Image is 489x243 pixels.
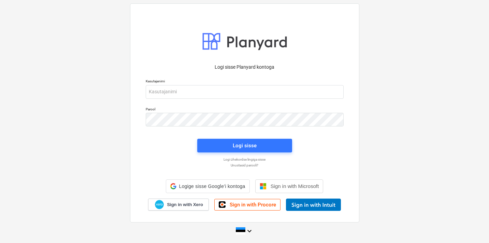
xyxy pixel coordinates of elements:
a: Sign in with Xero [148,199,209,211]
p: Parool [146,107,344,113]
a: Logi ühekordse lingiga sisse [142,157,347,162]
span: Logige sisse Google’i kontoga [179,184,245,189]
p: Kasutajanimi [146,79,344,85]
i: keyboard_arrow_down [245,227,254,235]
img: Xero logo [155,200,164,209]
span: Sign in with Procore [230,202,276,208]
a: Unustasid parooli? [142,163,347,167]
p: Logi sisse Planyard kontoga [146,64,344,71]
a: Sign in with Procore [214,199,281,211]
div: Logi sisse [233,141,257,150]
span: Sign in with Microsoft [271,183,319,189]
span: Sign in with Xero [167,202,203,208]
div: Logige sisse Google’i kontoga [166,179,250,193]
button: Logi sisse [197,139,292,152]
input: Kasutajanimi [146,85,344,99]
img: Microsoft logo [260,183,267,190]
